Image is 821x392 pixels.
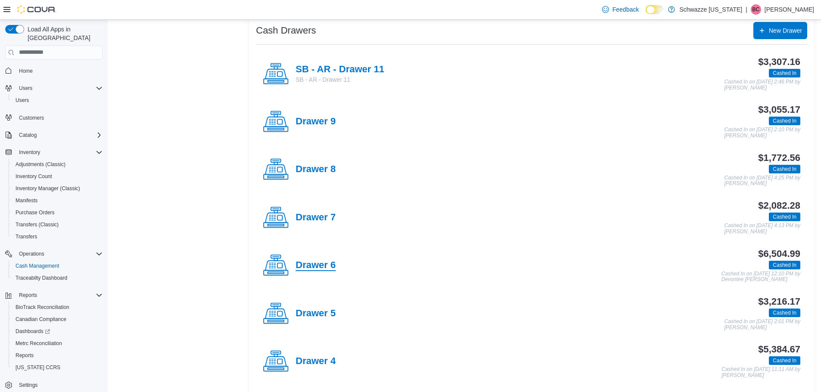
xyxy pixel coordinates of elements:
h4: Drawer 8 [296,164,336,175]
button: [US_STATE] CCRS [9,361,106,373]
p: Cashed In on [DATE] 2:01 PM by [PERSON_NAME] [724,319,800,330]
a: Dashboards [9,325,106,337]
a: Canadian Compliance [12,314,70,324]
button: Transfers (Classic) [9,219,106,231]
span: Adjustments (Classic) [12,159,103,170]
span: Cashed In [773,117,796,125]
span: Cashed In [773,309,796,317]
h4: Drawer 7 [296,212,336,223]
a: Purchase Orders [12,207,58,218]
span: Transfers [16,233,37,240]
span: Inventory Count [12,171,103,182]
h3: $2,082.28 [758,201,800,211]
button: Users [9,94,106,106]
span: Traceabilty Dashboard [12,273,103,283]
button: Catalog [2,129,106,141]
span: Cashed In [773,165,796,173]
span: Dashboards [12,326,103,336]
span: Customers [16,112,103,123]
span: Cash Management [16,262,59,269]
p: Schwazze [US_STATE] [679,4,742,15]
a: Manifests [12,195,41,206]
span: Reports [16,290,103,300]
span: Cashed In [769,117,800,125]
button: Home [2,65,106,77]
button: Manifests [9,194,106,207]
button: Reports [2,289,106,301]
span: Cashed In [769,261,800,269]
button: Settings [2,379,106,391]
p: Cashed In on [DATE] 11:11 AM by [PERSON_NAME] [721,367,800,378]
span: Catalog [19,132,37,139]
span: Cashed In [773,357,796,364]
img: Cova [17,5,56,14]
a: Reports [12,350,37,361]
button: Traceabilty Dashboard [9,272,106,284]
span: Inventory Manager (Classic) [16,185,80,192]
span: Transfers (Classic) [16,221,59,228]
a: Users [12,95,32,105]
span: Canadian Compliance [16,316,66,323]
span: Catalog [16,130,103,140]
button: Operations [2,248,106,260]
a: Traceabilty Dashboard [12,273,71,283]
a: Feedback [599,1,642,18]
span: Settings [16,380,103,390]
p: Cashed In on [DATE] 2:46 PM by [PERSON_NAME] [724,79,800,91]
span: Reports [19,292,37,299]
a: Metrc Reconciliation [12,338,66,349]
span: Inventory [16,147,103,157]
a: Home [16,66,36,76]
button: New Drawer [753,22,807,39]
h4: Drawer 4 [296,356,336,367]
span: Cashed In [769,165,800,173]
p: Cashed In on [DATE] 2:10 PM by [PERSON_NAME] [724,127,800,139]
span: Home [19,68,33,74]
span: Users [19,85,32,92]
span: Cashed In [769,309,800,317]
a: Adjustments (Classic) [12,159,69,170]
button: Users [2,82,106,94]
button: Reports [9,349,106,361]
a: BioTrack Reconciliation [12,302,73,312]
input: Dark Mode [646,5,664,14]
span: Washington CCRS [12,362,103,373]
span: Manifests [12,195,103,206]
span: Cashed In [773,69,796,77]
span: Operations [16,249,103,259]
h4: SB - AR - Drawer 11 [296,64,384,75]
span: Dashboards [16,328,50,335]
span: Purchase Orders [16,209,55,216]
h3: $1,772.56 [758,153,800,163]
span: Cashed In [769,213,800,221]
a: Cash Management [12,261,62,271]
a: Inventory Manager (Classic) [12,183,84,194]
span: BioTrack Reconciliation [12,302,103,312]
span: Metrc Reconciliation [16,340,62,347]
span: Cashed In [773,213,796,221]
button: Cash Management [9,260,106,272]
span: BC [752,4,760,15]
span: Users [12,95,103,105]
span: New Drawer [769,26,802,35]
p: Cashed In on [DATE] 4:25 PM by [PERSON_NAME] [724,175,800,187]
span: Reports [12,350,103,361]
button: Inventory [16,147,44,157]
span: Customers [19,114,44,121]
h4: Drawer 5 [296,308,336,319]
h4: Drawer 6 [296,260,336,271]
span: Cashed In [769,356,800,365]
span: Traceabilty Dashboard [16,275,67,281]
span: Settings [19,382,37,389]
span: Metrc Reconciliation [12,338,103,349]
span: Purchase Orders [12,207,103,218]
span: Users [16,83,103,93]
button: Reports [16,290,41,300]
h3: $6,504.99 [758,249,800,259]
div: Brennan Croy [751,4,761,15]
h4: Drawer 9 [296,116,336,127]
span: Cashed In [769,69,800,77]
button: Catalog [16,130,40,140]
button: Users [16,83,36,93]
span: Adjustments (Classic) [16,161,66,168]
